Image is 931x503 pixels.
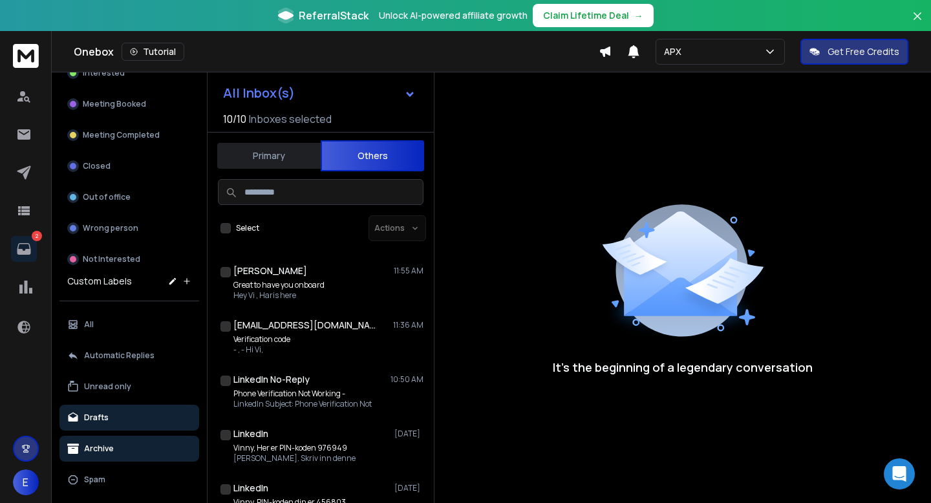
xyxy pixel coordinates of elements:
div: Open Intercom Messenger [884,458,915,489]
p: Phone Verification Not Working - [233,389,372,399]
p: 2 [32,231,42,241]
button: Tutorial [122,43,184,61]
button: Meeting Completed [59,122,199,148]
h3: Inboxes selected [249,111,332,127]
button: Spam [59,467,199,493]
button: Wrong person [59,215,199,241]
button: Others [321,140,424,171]
div: Onebox [74,43,599,61]
p: Unlock AI-powered affiliate growth [379,9,528,22]
p: It’s the beginning of a legendary conversation [553,358,813,376]
p: Wrong person [83,223,138,233]
h1: All Inbox(s) [223,87,295,100]
button: Claim Lifetime Deal→ [533,4,654,27]
button: Archive [59,436,199,462]
p: [DATE] [394,483,423,493]
p: Automatic Replies [84,350,155,361]
p: APX [664,45,687,58]
p: 10:50 AM [391,374,423,385]
button: Closed [59,153,199,179]
button: Interested [59,60,199,86]
button: Out of office [59,184,199,210]
p: Closed [83,161,111,171]
label: Select [236,223,259,233]
p: Interested [83,68,125,78]
h1: [EMAIL_ADDRESS][DOMAIN_NAME] [233,319,376,332]
span: ReferralStack [299,8,369,23]
p: Archive [84,444,114,454]
h1: LinkedIn [233,482,268,495]
button: Drafts [59,405,199,431]
p: Vinny, Her er PIN-koden 976949 [233,443,356,453]
p: Hey Vi , Haris here [233,290,325,301]
p: Not Interested [83,254,140,264]
h1: [PERSON_NAME] [233,264,307,277]
p: Unread only [84,381,131,392]
button: Close banner [909,8,926,39]
p: Get Free Credits [828,45,899,58]
button: Not Interested [59,246,199,272]
p: Meeting Completed [83,130,160,140]
p: Out of office [83,192,131,202]
h1: LinkedIn No-Reply [233,373,310,386]
p: [DATE] [394,429,423,439]
p: Drafts [84,412,109,423]
p: LinkedIn Subject: Phone Verification Not [233,399,372,409]
p: - , - Hi Vi, [233,345,290,355]
h1: LinkedIn [233,427,268,440]
span: → [634,9,643,22]
p: Meeting Booked [83,99,146,109]
p: Spam [84,475,105,485]
span: 10 / 10 [223,111,246,127]
p: 11:36 AM [393,320,423,330]
button: Primary [217,142,321,170]
button: E [13,469,39,495]
p: [PERSON_NAME]. Skriv inn denne [233,453,356,464]
a: 2 [11,236,37,262]
button: Unread only [59,374,199,400]
button: Get Free Credits [800,39,908,65]
p: Verification code [233,334,290,345]
button: All Inbox(s) [213,80,426,106]
p: Great to have you onboard [233,280,325,290]
h3: Custom Labels [67,275,132,288]
p: All [84,319,94,330]
button: All [59,312,199,337]
p: 11:55 AM [394,266,423,276]
button: Meeting Booked [59,91,199,117]
button: Automatic Replies [59,343,199,369]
